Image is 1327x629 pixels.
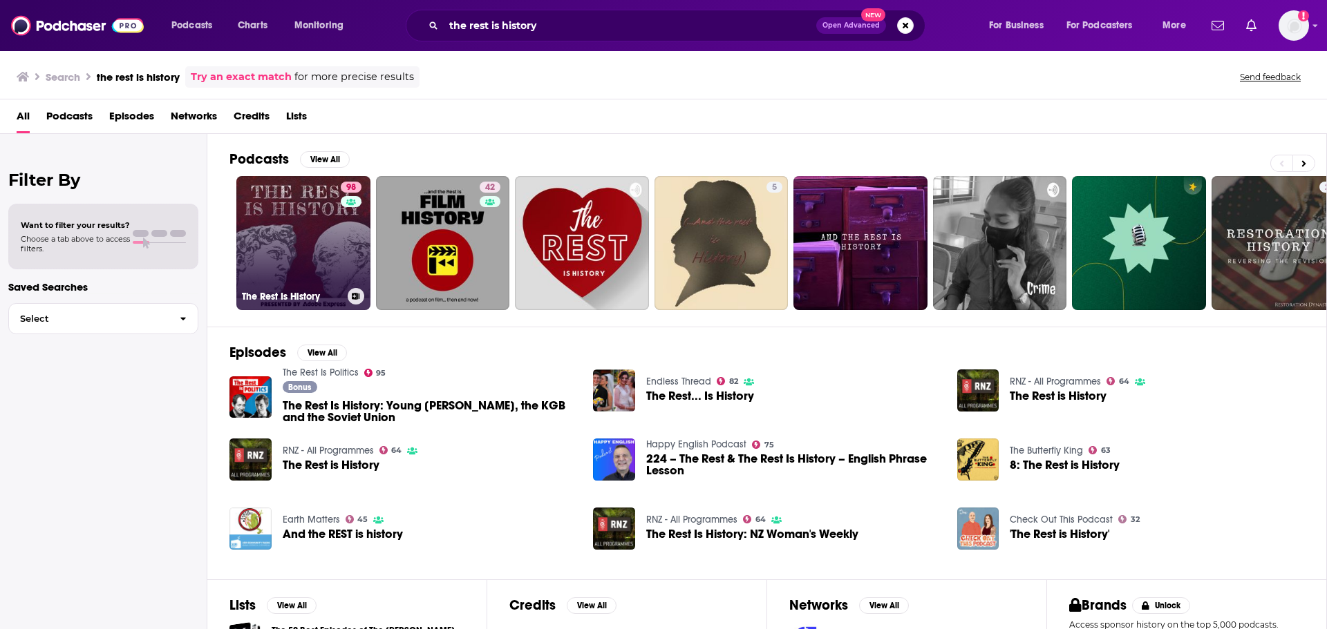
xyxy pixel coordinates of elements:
img: The Rest is History [229,438,272,481]
span: 5 [772,181,777,195]
a: The Rest Is History: NZ Woman's Weekly [646,528,858,540]
span: for more precise results [294,69,414,85]
img: User Profile [1279,10,1309,41]
button: Select [8,303,198,334]
h3: The Rest Is History [242,291,342,302]
button: open menu [162,14,230,37]
svg: Add a profile image [1298,10,1309,21]
a: And the REST is history [229,507,272,550]
a: 75 [752,441,774,449]
a: 32 [1118,515,1140,523]
span: Monitoring [294,16,343,35]
a: 64 [1107,377,1129,385]
a: 98The Rest Is History [236,176,370,310]
a: Podcasts [46,105,93,133]
a: The Rest is History [283,459,379,471]
span: The Rest... Is History [646,390,754,402]
button: open menu [1057,14,1153,37]
a: 98 [341,182,361,193]
span: 82 [729,378,738,385]
span: More [1163,16,1186,35]
span: Choose a tab above to access filters. [21,234,130,253]
h2: Brands [1069,597,1127,614]
a: RNZ - All Programmes [1010,376,1101,387]
a: 82 [717,377,738,385]
a: Credits [234,105,270,133]
a: 63 [1089,446,1111,454]
button: Show profile menu [1279,10,1309,41]
a: The Rest Is History: Young Putin, the KGB and the Soviet Union [283,400,577,423]
button: Unlock [1132,597,1191,614]
img: 'The Rest is History' [957,507,999,550]
a: ListsView All [229,597,317,614]
span: 75 [764,442,774,448]
a: 5 [766,182,782,193]
button: open menu [285,14,361,37]
a: 'The Rest is History' [1010,528,1109,540]
button: open menu [979,14,1061,37]
button: View All [297,345,347,361]
img: The Rest Is History: NZ Woman's Weekly [593,507,635,550]
span: Want to filter your results? [21,220,130,230]
a: 95 [364,369,386,377]
p: Saved Searches [8,280,198,293]
a: 8: The Rest is History [1010,459,1120,471]
span: 45 [357,516,368,523]
span: All [17,105,30,133]
a: 42 [376,176,510,310]
a: 64 [379,446,402,454]
span: 64 [391,447,402,454]
a: The Rest is History [1010,390,1107,402]
a: 224 – The Rest & The Rest Is History – English Phrase Lesson [646,453,941,476]
span: Networks [171,105,217,133]
span: 98 [346,181,356,195]
button: Open AdvancedNew [816,17,886,34]
button: View All [567,597,617,614]
span: Select [9,314,169,323]
span: Podcasts [171,16,212,35]
a: Lists [286,105,307,133]
a: Show notifications dropdown [1206,14,1230,37]
a: Endless Thread [646,376,711,387]
span: 63 [1101,447,1111,454]
a: PodcastsView All [229,151,350,168]
a: CreditsView All [509,597,617,614]
h2: Networks [789,597,848,614]
img: Podchaser - Follow, Share and Rate Podcasts [11,12,144,39]
span: For Podcasters [1066,16,1133,35]
button: View All [859,597,909,614]
img: The Rest is History [957,369,999,412]
div: Search podcasts, credits, & more... [419,10,939,41]
h2: Credits [509,597,556,614]
a: 64 [743,515,766,523]
a: The Rest Is Politics [283,367,359,378]
img: The Rest... Is History [593,369,635,412]
a: EpisodesView All [229,344,347,361]
a: The Rest Is History: Young Putin, the KGB and the Soviet Union [229,376,272,418]
span: And the REST is history [283,528,403,540]
span: Logged in as gabrielle.gantz [1279,10,1309,41]
span: Open Advanced [822,22,880,29]
span: 32 [1131,516,1140,523]
a: Try an exact match [191,69,292,85]
a: Earth Matters [283,514,340,525]
span: Charts [238,16,267,35]
button: View All [300,151,350,168]
img: 224 – The Rest & The Rest Is History – English Phrase Lesson [593,438,635,481]
h2: Lists [229,597,256,614]
img: 8: The Rest is History [957,438,999,481]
